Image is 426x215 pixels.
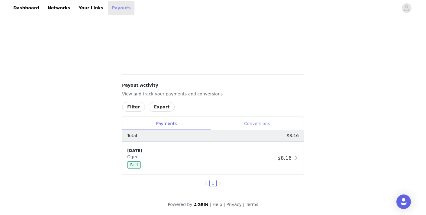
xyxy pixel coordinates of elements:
span: | [210,202,211,207]
a: 1 [210,180,216,187]
a: Terms [246,202,258,207]
span: $8.16 [278,155,292,161]
a: Privacy [226,202,242,207]
button: Filter [122,102,145,112]
i: icon: right [218,182,222,185]
i: icon: left [204,182,208,185]
div: avatar [404,3,409,13]
div: Conversions [210,117,304,130]
a: Your Links [75,1,107,15]
a: Networks [44,1,74,15]
img: logo [194,203,209,207]
span: | [224,202,225,207]
div: Open Intercom Messenger [396,194,411,209]
span: | [243,202,244,207]
a: Dashboard [10,1,43,15]
span: Powered by [168,202,192,207]
button: Export [149,102,175,112]
li: Next Page [217,180,224,187]
li: 1 [209,180,217,187]
li: Previous Page [202,180,209,187]
span: Paid [127,161,141,168]
p: $8.16 [287,133,299,139]
div: Payments [122,117,210,130]
div: [DATE] [127,148,275,154]
h4: Payout Activity [122,82,304,88]
a: Payouts [108,1,134,15]
div: clickable-list-item [122,142,304,175]
a: Help [213,202,222,207]
p: Total [127,133,137,139]
span: Ogee [127,154,141,159]
p: View and track your payments and conversions [122,91,304,97]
